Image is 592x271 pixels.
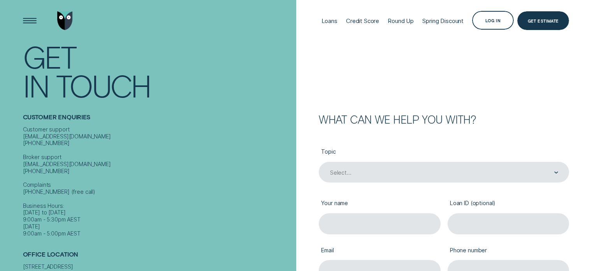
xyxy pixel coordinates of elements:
button: Open Menu [20,11,39,30]
div: Get [23,42,76,71]
a: Get Estimate [517,11,569,30]
label: Loan ID (optional) [448,194,569,213]
label: Phone number [448,241,569,260]
h2: Office Location [23,251,293,263]
div: Credit Score [346,17,379,25]
h2: Customer Enquiries [23,113,293,126]
div: In [23,71,49,99]
button: Log in [472,11,514,30]
label: Topic [319,143,569,162]
div: Round Up [388,17,414,25]
h2: What can we help you with? [319,114,569,124]
div: [STREET_ADDRESS] [23,263,293,270]
label: Your name [319,194,441,213]
div: Customer support [EMAIL_ADDRESS][DOMAIN_NAME] [PHONE_NUMBER] Broker support [EMAIL_ADDRESS][DOMAI... [23,126,293,237]
div: Touch [56,71,151,99]
div: Spring Discount [422,17,464,25]
h1: Get In Touch [23,42,293,100]
img: Wisr [57,11,73,30]
div: Loans [321,17,337,25]
div: Select... [330,169,351,176]
label: Email [319,241,441,260]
